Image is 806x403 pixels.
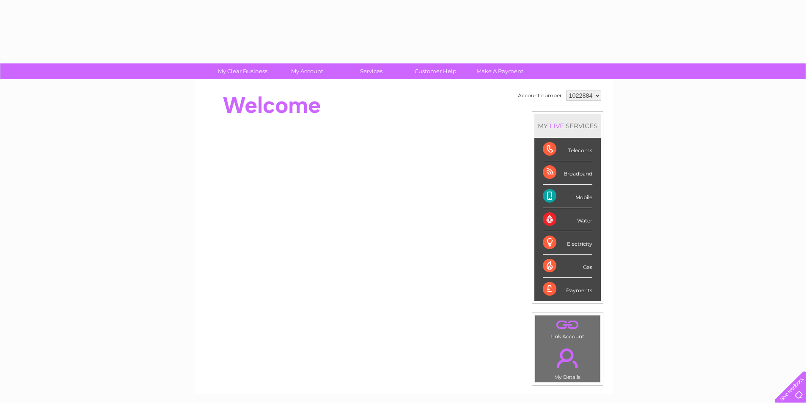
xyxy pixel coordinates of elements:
div: LIVE [548,122,566,130]
div: Broadband [543,161,592,184]
div: Telecoms [543,138,592,161]
a: Make A Payment [465,63,535,79]
a: Customer Help [401,63,470,79]
a: . [537,343,598,373]
td: Account number [516,88,564,103]
a: My Account [272,63,342,79]
div: Mobile [543,185,592,208]
div: MY SERVICES [534,114,601,138]
a: Services [336,63,406,79]
div: Water [543,208,592,231]
div: Payments [543,278,592,301]
td: My Details [535,341,600,383]
div: Electricity [543,231,592,255]
div: Gas [543,255,592,278]
td: Link Account [535,315,600,342]
a: My Clear Business [208,63,278,79]
a: . [537,318,598,332]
